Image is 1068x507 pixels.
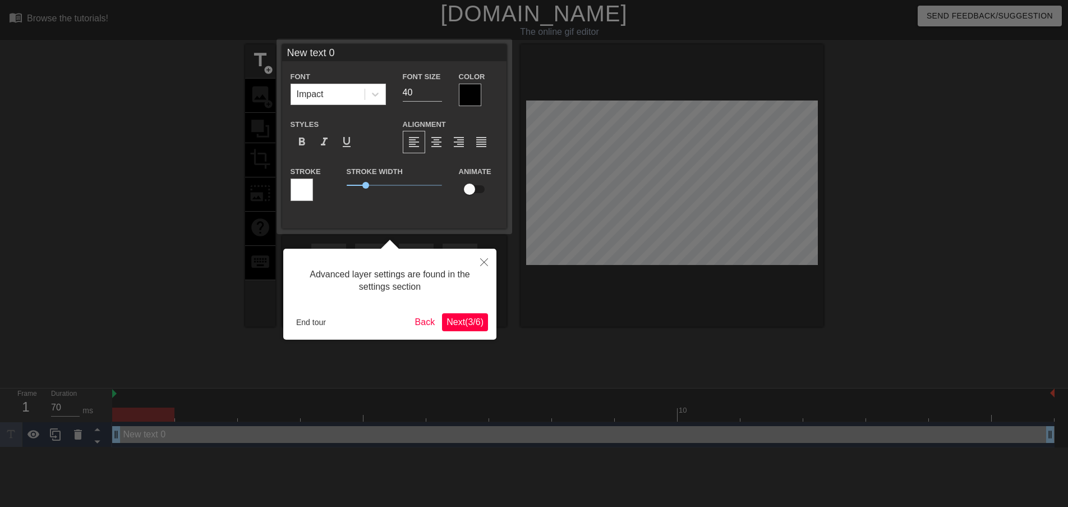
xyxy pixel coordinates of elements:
button: End tour [292,314,330,331]
div: Advanced layer settings are found in the settings section [292,257,488,305]
span: Next ( 3 / 6 ) [446,317,484,327]
button: Back [411,313,440,331]
button: Next [442,313,488,331]
button: Close [472,249,496,275]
